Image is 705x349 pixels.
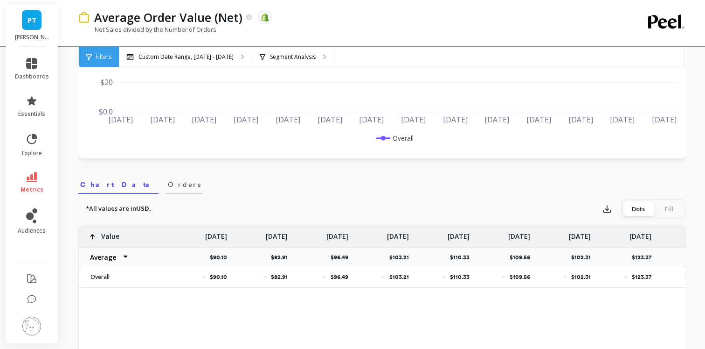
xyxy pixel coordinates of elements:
[326,226,348,241] p: [DATE]
[94,9,242,25] p: Average Order Value (Net)
[22,317,41,335] img: profile picture
[86,204,151,214] p: *All values are in
[387,226,409,241] p: [DATE]
[632,254,657,261] p: $123.37
[21,186,43,193] span: metrics
[450,273,470,281] p: $110.33
[271,273,288,281] p: $82.91
[266,226,288,241] p: [DATE]
[389,254,415,261] p: $103.21
[205,226,227,241] p: [DATE]
[571,254,596,261] p: $102.31
[331,273,348,281] p: $96.49
[78,12,90,23] img: header icon
[571,273,591,281] p: $102.31
[261,13,269,21] img: api.shopify.svg
[15,34,49,41] p: Patrick Ta
[569,226,591,241] p: [DATE]
[270,53,316,61] p: Segment Analysis
[22,150,42,157] span: explore
[210,273,227,281] p: $90.10
[210,254,233,261] p: $90.10
[85,273,166,281] p: Overall
[510,273,530,281] p: $109.56
[136,204,151,213] strong: USD.
[78,172,686,194] nav: Tabs
[96,53,111,61] span: Filters
[389,273,409,281] p: $103.21
[168,180,200,189] span: Orders
[450,254,475,261] p: $110.33
[271,254,293,261] p: $82.91
[18,227,46,235] span: audiences
[623,201,654,216] div: Dots
[632,273,651,281] p: $123.37
[78,25,216,34] p: Net Sales divided by the Number of Orders
[101,226,119,241] p: Value
[654,201,684,216] div: Fill
[18,110,45,118] span: essentials
[448,226,470,241] p: [DATE]
[28,15,36,26] span: PT
[15,73,49,80] span: dashboards
[80,180,157,189] span: Chart Data
[331,254,354,261] p: $96.49
[629,226,651,241] p: [DATE]
[508,226,530,241] p: [DATE]
[138,53,234,61] p: Custom Date Range, [DATE] - [DATE]
[510,254,536,261] p: $109.56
